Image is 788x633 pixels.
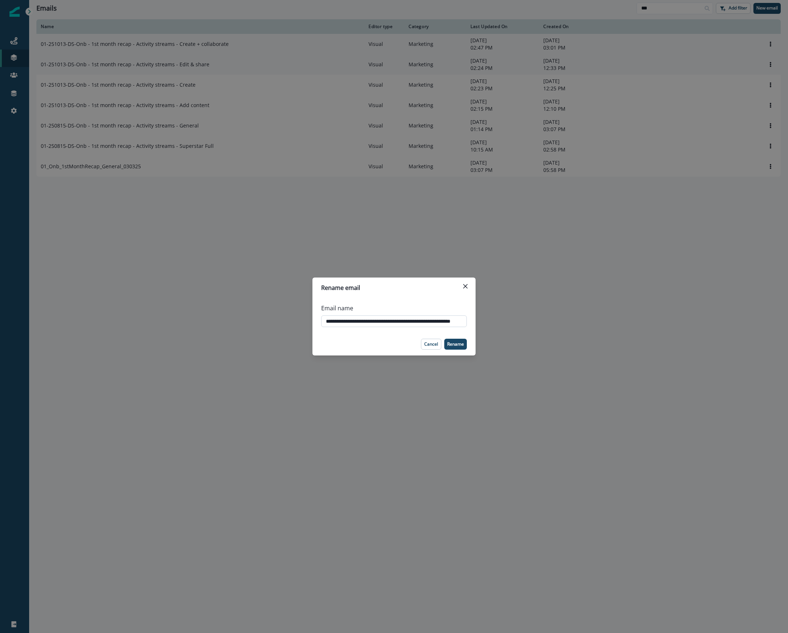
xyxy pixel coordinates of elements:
button: Cancel [421,339,441,350]
p: Cancel [424,342,438,347]
button: Close [460,280,471,292]
p: Rename email [321,283,360,292]
button: Rename [444,339,467,350]
p: Email name [321,304,353,312]
p: Rename [447,342,464,347]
